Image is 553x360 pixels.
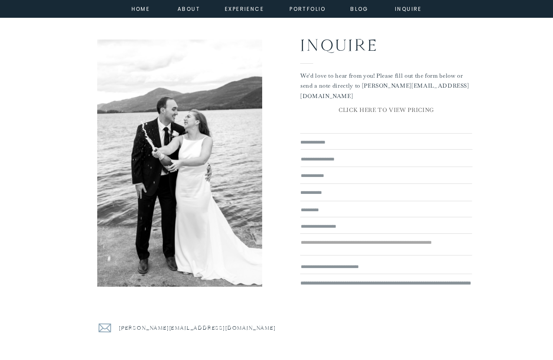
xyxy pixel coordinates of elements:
a: home [129,4,152,12]
a: about [178,4,197,12]
a: Blog [344,4,375,12]
a: portfolio [289,4,326,12]
a: [PERSON_NAME][EMAIL_ADDRESS][DOMAIN_NAME] [119,323,280,334]
p: We'd love to hear from you! Please fill out the form below or send a note directly to [PERSON_NAM... [300,71,472,95]
a: inquire [393,4,424,12]
a: CLICK HERE TO VIEW PRICING [300,105,472,117]
h2: Inquire [300,32,443,54]
a: experience [225,4,260,12]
